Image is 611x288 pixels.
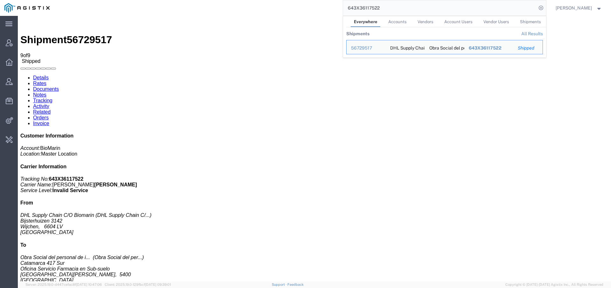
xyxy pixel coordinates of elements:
[3,130,591,141] p: Master Location
[3,197,591,219] address: DHL Supply Chain C/O Biomarin ( ) Bijsterhuizen 3142 Wijchen, 6604 LV
[15,82,35,87] a: Tracking
[3,130,22,135] i: Account:
[390,40,420,54] div: DHL Supply Chain C/O Biomarin
[388,19,407,24] span: Accounts
[429,40,460,54] div: Obra Social del personal de instalacione
[34,166,76,171] span: [PERSON_NAME]
[76,283,102,286] span: [DATE] 10:47:06
[346,27,369,40] th: Shipments
[468,45,501,50] span: 643X36117522
[15,59,31,64] a: Details
[521,31,543,36] a: View all shipments found by criterion
[76,166,119,171] b: [PERSON_NAME]
[15,105,32,110] a: Invoice
[3,148,591,154] h4: Carrier Information
[15,99,31,104] a: Orders
[483,19,509,24] span: Vendor Users
[3,117,591,123] h4: Customer Information
[556,4,592,11] span: Abbie Wilkiemeyer
[468,45,509,51] div: 643X36117522
[18,16,611,281] iframe: To enrich screen reader interactions, please activate Accessibility in Grammarly extension settings
[351,45,381,51] div: 56729517
[354,19,377,24] span: Everywhere
[346,27,546,57] table: Search Results
[15,65,29,70] a: Rates
[145,283,171,286] span: [DATE] 09:39:01
[49,18,94,30] span: 56729517
[3,37,5,42] span: 9
[518,45,538,51] div: Shipped
[15,76,29,82] a: Notes
[25,283,102,286] span: Server: 2025.19.0-d447cefac8f
[3,37,591,43] div: of
[287,283,304,286] a: Feedback
[3,214,56,219] span: [GEOGRAPHIC_DATA]
[35,172,70,177] b: Invalid Service
[555,4,602,12] button: [PERSON_NAME]
[4,3,50,13] img: logo
[15,88,32,93] a: Activity
[105,283,171,286] span: Client: 2025.19.0-129fbcf
[444,19,473,24] span: Account Users
[15,93,33,99] a: Related
[3,262,56,267] span: [GEOGRAPHIC_DATA]
[3,172,35,177] i: Service Level:
[4,43,23,48] span: Shipped
[343,0,537,16] input: Search for shipment number, reference number
[22,130,42,135] span: BioMarin
[520,19,541,24] span: Shipments
[77,239,124,244] span: Obra Social del per...
[80,197,132,202] span: DHL Supply Chain C/...
[3,160,31,166] i: Tracking No:
[31,160,66,166] b: 643X36117522
[418,19,433,24] span: Vendors
[3,226,591,232] h4: To
[505,282,603,287] span: Copyright © [DATE]-[DATE] Agistix Inc., All Rights Reserved
[3,166,34,171] i: Carrier Name:
[10,37,12,42] span: 9
[15,70,41,76] a: Documents
[3,239,591,267] address: Obra Social del personal de instalacione
[3,135,23,141] i: Location:
[272,283,288,286] a: Support
[3,184,591,190] h4: From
